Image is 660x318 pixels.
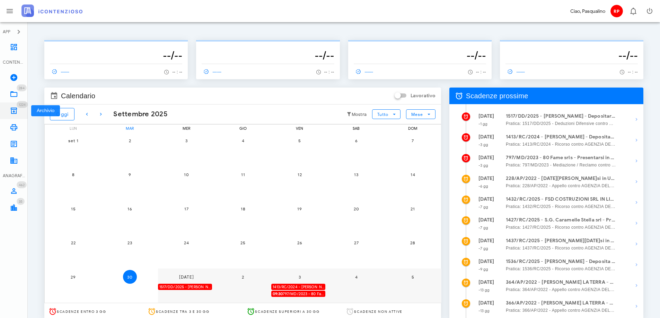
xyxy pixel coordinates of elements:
span: ------ [505,69,526,75]
span: 2 [236,274,250,280]
button: 26 [293,236,307,250]
span: 3 [179,138,193,143]
span: 5 [293,138,307,143]
span: 27 [349,240,363,245]
button: 2 [236,270,250,284]
button: 24 [179,236,193,250]
button: Mostra dettagli [630,279,643,292]
span: 20 [349,206,363,211]
button: 8 [66,168,80,182]
strong: 1413/RC/2024 - [PERSON_NAME] - Depositare Documenti per Udienza [506,133,616,141]
h3: --/-- [354,48,486,62]
button: 25 [236,236,250,250]
div: lun [45,125,102,132]
strong: 797/MD/2023 - 80 Fame srls - Presentarsi in Udienza [506,154,616,162]
button: Mostra dettagli [630,196,643,209]
button: 15 [66,202,80,216]
span: 2 [123,138,137,143]
button: Mostra dettagli [630,237,643,251]
label: Lavorativo [411,92,435,99]
span: 16 [123,206,137,211]
span: Pratica: 1536/RC/2025 - Ricorso contro AGENZIA DELLE ENTRATE - RISCOSSIONE [506,265,616,272]
a: ------ [354,67,377,76]
span: 6 [349,138,363,143]
a: ------ [505,67,528,76]
button: 29 [66,270,80,284]
button: 21 [406,202,420,216]
span: 25 [236,240,250,245]
span: -- : -- [324,70,334,74]
span: [DATE] [179,274,194,280]
small: -13 gg [478,308,490,313]
span: 29 [66,274,80,280]
span: -- : -- [172,70,182,74]
button: 3 [179,134,193,147]
small: -6 gg [478,184,489,189]
span: 4 [236,138,250,143]
span: Distintivo [17,101,28,108]
button: 2 [123,134,137,147]
strong: [DATE] [478,155,494,161]
span: 23 [123,240,137,245]
span: Pratica: 1432/RC/2025 - Ricorso contro AGENZIA DELLE ENTRATE - RISCOSSIONE (Udienza) [506,203,616,210]
span: 797/MD/2023 - 80 Fame srls - Presentarsi in Udienza [273,291,325,297]
h3: --/-- [202,48,334,62]
button: set 1 [66,134,80,147]
p: -------------- [354,43,486,48]
span: Scadenze prossime [466,90,528,101]
button: 14 [406,168,420,182]
button: Oggi [50,108,74,120]
button: 19 [293,202,307,216]
div: sab [328,125,385,132]
span: 24 [179,240,193,245]
button: Mostra dettagli [630,133,643,147]
button: 18 [236,202,250,216]
button: 30 [123,270,137,284]
span: ------ [354,69,374,75]
div: dom [384,125,441,132]
span: set 1 [66,138,80,143]
span: 4 [349,274,363,280]
button: 10 [179,168,193,182]
span: -- : -- [476,70,486,74]
small: -1 gg [478,121,488,126]
strong: 366/AP/2022 - [PERSON_NAME] LA TERRA - Depositare Documenti per Udienza [506,299,616,307]
a: ------ [202,67,225,76]
span: ------ [202,69,222,75]
p: -------------- [505,43,638,48]
span: 30 [123,274,137,280]
button: 20 [349,202,363,216]
span: Pratica: 228/AP/2022 - Appello contro AGENZIA DELLE ENTRATE - RISCOSSIONE (Udienza) [506,182,616,189]
strong: [DATE] [478,258,494,264]
span: 18 [236,206,250,211]
button: 28 [406,236,420,250]
button: 22 [66,236,80,250]
span: Calendario [61,90,95,101]
div: Settembre 2025 [108,109,168,119]
button: Tutto [372,109,401,119]
span: 14 [406,172,420,177]
small: -7 gg [478,205,489,209]
span: Mese [411,112,423,117]
button: Mostra dettagli [630,154,643,168]
button: 3 [293,270,307,284]
button: 27 [349,236,363,250]
span: 462 [19,183,25,187]
div: 1517/DD/2025 - [PERSON_NAME] - Depositare i documenti processuali [158,284,212,290]
span: Pratica: 1427/RC/2025 - Ricorso contro AGENZIA DELLE ENTRATE - RISCOSSIONE (Udienza) [506,224,616,231]
strong: [DATE] [478,175,494,181]
div: Ciao, Pasqualino [570,8,605,15]
span: Pratica: 1437/RC/2025 - Ricorso contro AGENZIA DELLE ENTRATE - RISCOSSIONE (Udienza) [506,245,616,252]
span: Pratica: 797/MD/2023 - Mediazione / Reclamo contro AGENZIA DELLE ENTRATE - RISCOSSIONE (Udienza) [506,162,616,169]
span: 19 [293,206,307,211]
strong: [DATE] [478,134,494,140]
strong: [DATE] [478,238,494,244]
div: mer [158,125,215,132]
h3: --/-- [50,48,182,62]
span: Scadenze entro 3 gg [57,309,106,314]
small: -9 gg [478,267,489,272]
span: Distintivo [17,84,27,91]
span: -- : -- [628,70,638,74]
small: -3 gg [478,163,489,168]
span: 35 [19,199,23,204]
